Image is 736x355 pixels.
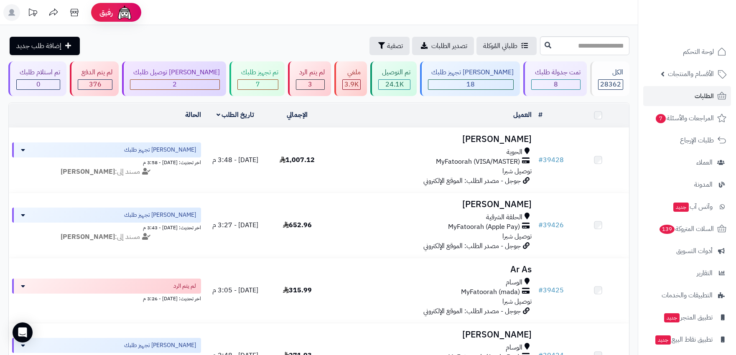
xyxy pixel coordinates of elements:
[600,79,621,89] span: 28362
[507,147,522,157] span: الحوية
[89,79,102,89] span: 376
[643,219,731,239] a: السلات المتروكة139
[10,37,80,55] a: إضافة طلب جديد
[538,220,564,230] a: #39426
[423,241,521,251] span: جوجل - مصدر الطلب: الموقع الإلكتروني
[668,68,714,80] span: الأقسام والمنتجات
[680,134,714,146] span: طلبات الإرجاع
[538,110,542,120] a: #
[643,307,731,327] a: تطبيق المتجرجديد
[13,322,33,342] div: Open Intercom Messenger
[385,79,404,89] span: 24.1K
[6,232,207,242] div: مسند إلى:
[696,157,713,168] span: العملاء
[486,213,522,222] span: الحلقة الشرقية
[448,222,520,232] span: MyFatoorah (Apple Pay)
[296,68,325,77] div: لم يتم الرد
[412,37,474,55] a: تصدير الطلبات
[378,68,410,77] div: تم التوصيل
[61,232,115,242] strong: [PERSON_NAME]
[68,61,120,96] a: لم يتم الدفع 376
[12,294,201,302] div: اخر تحديث: [DATE] - 3:26 م
[522,61,588,96] a: تمت جدولة طلبك 8
[212,220,258,230] span: [DATE] - 3:27 م
[423,176,521,186] span: جوجل - مصدر الطلب: الموقع الإلكتروني
[212,285,258,295] span: [DATE] - 3:05 م
[124,211,196,219] span: [PERSON_NAME] تجهيز طلبك
[538,285,543,295] span: #
[17,80,60,89] div: 0
[212,155,258,165] span: [DATE] - 3:48 م
[676,245,713,257] span: أدوات التسويق
[502,231,532,241] span: توصيل شبرا
[130,80,219,89] div: 2
[333,61,369,96] a: ملغي 3.9K
[16,68,60,77] div: تم استلام طلبك
[173,79,177,89] span: 2
[343,80,360,89] div: 3875
[643,285,731,305] a: التطبيقات والخدمات
[124,146,196,154] span: [PERSON_NAME] تجهيز طلبك
[538,155,564,165] a: #39428
[672,201,713,213] span: وآتس آب
[280,155,315,165] span: 1,007.12
[643,175,731,195] a: المدونة
[673,203,689,212] span: جديد
[130,68,220,77] div: [PERSON_NAME] توصيل طلبك
[283,285,312,295] span: 315.99
[369,61,418,96] a: تم التوصيل 24.1K
[6,167,207,177] div: مسند إلى:
[538,220,543,230] span: #
[344,79,359,89] span: 3.9K
[78,80,112,89] div: 376
[36,79,41,89] span: 0
[12,157,201,166] div: اخر تحديث: [DATE] - 3:58 م
[428,80,513,89] div: 18
[185,110,201,120] a: الحالة
[238,80,278,89] div: 7
[483,41,517,51] span: طلباتي المُوكلة
[16,41,61,51] span: إضافة طلب جديد
[694,179,713,190] span: المدونة
[12,223,201,231] div: اخر تحديث: [DATE] - 3:43 م
[655,334,713,345] span: تطبيق نقاط البيع
[256,79,260,89] span: 7
[286,61,333,96] a: لم يتم الرد 3
[61,167,115,177] strong: [PERSON_NAME]
[655,114,666,123] span: 7
[679,6,728,24] img: logo-2.png
[22,4,43,23] a: تحديثات المنصة
[369,37,410,55] button: تصفية
[531,68,580,77] div: تمت جدولة طلبك
[663,312,713,323] span: تطبيق المتجر
[683,46,714,58] span: لوحة التحكم
[331,265,531,274] h3: Ar As
[697,267,713,279] span: التقارير
[506,343,522,352] span: الوسام
[643,108,731,128] a: المراجعات والأسئلة7
[461,287,520,297] span: MyFatoorah (mada)
[643,152,731,172] a: العملاء
[659,223,714,235] span: السلات المتروكة
[506,278,522,287] span: الوسام
[331,330,531,340] h3: [PERSON_NAME]
[662,289,713,301] span: التطبيقات والخدمات
[643,130,731,150] a: طلبات الإرجاع
[287,110,308,120] a: الإجمالي
[124,341,196,350] span: [PERSON_NAME] تجهيز طلبك
[476,37,537,55] a: طلباتي المُوكلة
[643,241,731,261] a: أدوات التسويق
[418,61,522,96] a: [PERSON_NAME] تجهيز طلبك 18
[643,197,731,217] a: وآتس آبجديد
[643,330,731,350] a: تطبيق نقاط البيعجديد
[237,68,278,77] div: تم تجهيز طلبك
[659,224,675,234] span: 139
[342,68,361,77] div: ملغي
[216,110,255,120] a: تاريخ الطلب
[538,155,543,165] span: #
[387,41,403,51] span: تصفية
[538,285,564,295] a: #39425
[664,313,680,322] span: جديد
[655,335,671,345] span: جديد
[695,90,714,102] span: الطلبات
